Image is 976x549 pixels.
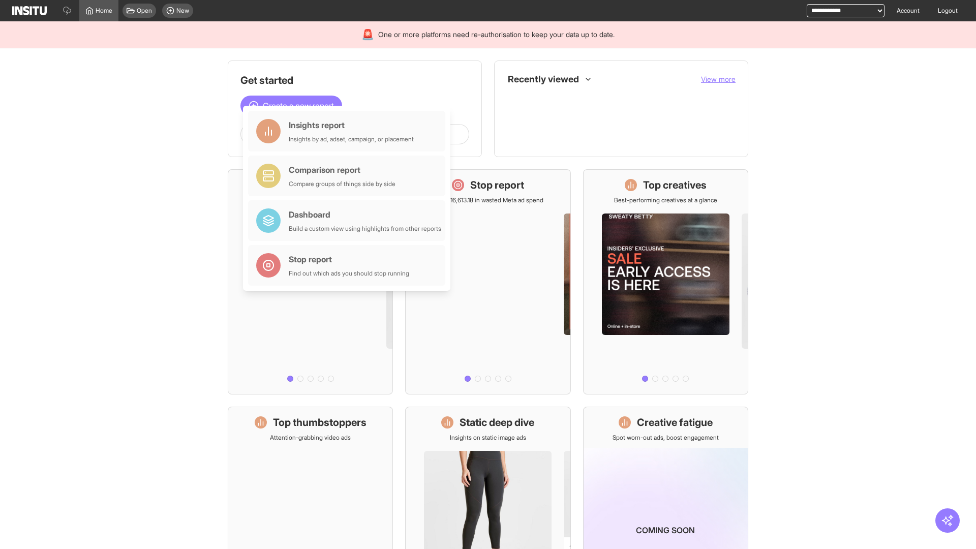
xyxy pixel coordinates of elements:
[240,96,342,116] button: Create a new report
[240,73,469,87] h1: Get started
[270,434,351,442] p: Attention-grabbing video ads
[96,7,112,15] span: Home
[137,7,152,15] span: Open
[701,74,736,84] button: View more
[289,269,409,278] div: Find out which ads you should stop running
[289,180,395,188] div: Compare groups of things side by side
[643,178,707,192] h1: Top creatives
[228,169,393,394] a: What's live nowSee all active ads instantly
[583,169,748,394] a: Top creativesBest-performing creatives at a glance
[289,164,395,176] div: Comparison report
[460,415,534,430] h1: Static deep dive
[450,434,526,442] p: Insights on static image ads
[12,6,47,15] img: Logo
[470,178,524,192] h1: Stop report
[361,27,374,42] div: 🚨
[378,29,615,40] span: One or more platforms need re-authorisation to keep your data up to date.
[405,169,570,394] a: Stop reportSave £16,613.18 in wasted Meta ad spend
[701,75,736,83] span: View more
[432,196,543,204] p: Save £16,613.18 in wasted Meta ad spend
[614,196,717,204] p: Best-performing creatives at a glance
[263,100,334,112] span: Create a new report
[273,415,367,430] h1: Top thumbstoppers
[289,253,409,265] div: Stop report
[289,208,441,221] div: Dashboard
[289,135,414,143] div: Insights by ad, adset, campaign, or placement
[176,7,189,15] span: New
[289,119,414,131] div: Insights report
[289,225,441,233] div: Build a custom view using highlights from other reports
